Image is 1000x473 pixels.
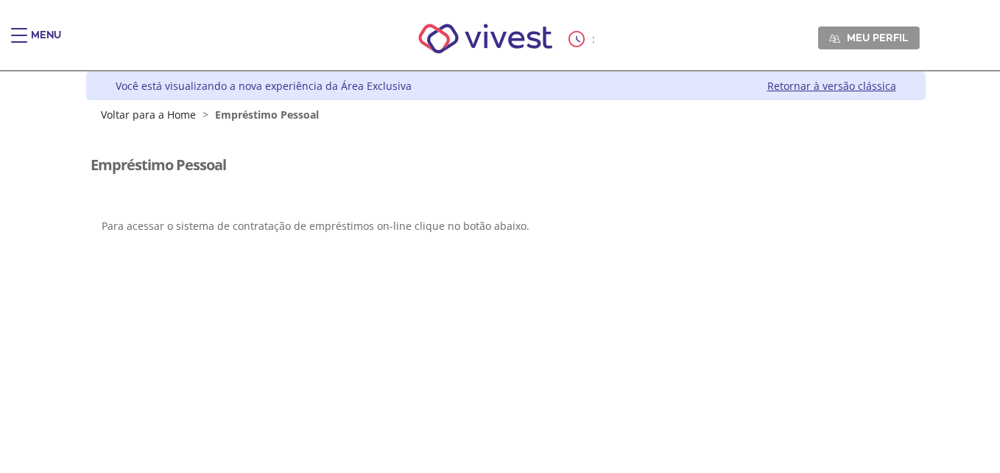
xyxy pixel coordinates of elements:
[568,31,598,47] div: :
[91,157,226,173] h3: Empréstimo Pessoal
[847,31,908,44] span: Meu perfil
[101,108,196,122] a: Voltar para a Home
[402,7,569,70] img: Vivest
[116,79,412,93] div: Você está visualizando a nova experiência da Área Exclusiva
[199,108,212,122] span: >
[215,108,319,122] span: Empréstimo Pessoal
[818,27,920,49] a: Meu perfil
[75,71,926,473] div: Vivest
[767,79,896,93] a: Retornar à versão clássica
[31,28,61,57] div: Menu
[829,33,840,44] img: Meu perfil
[102,205,910,233] p: Para acessar o sistema de contratação de empréstimos on-line clique no botão abaixo.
